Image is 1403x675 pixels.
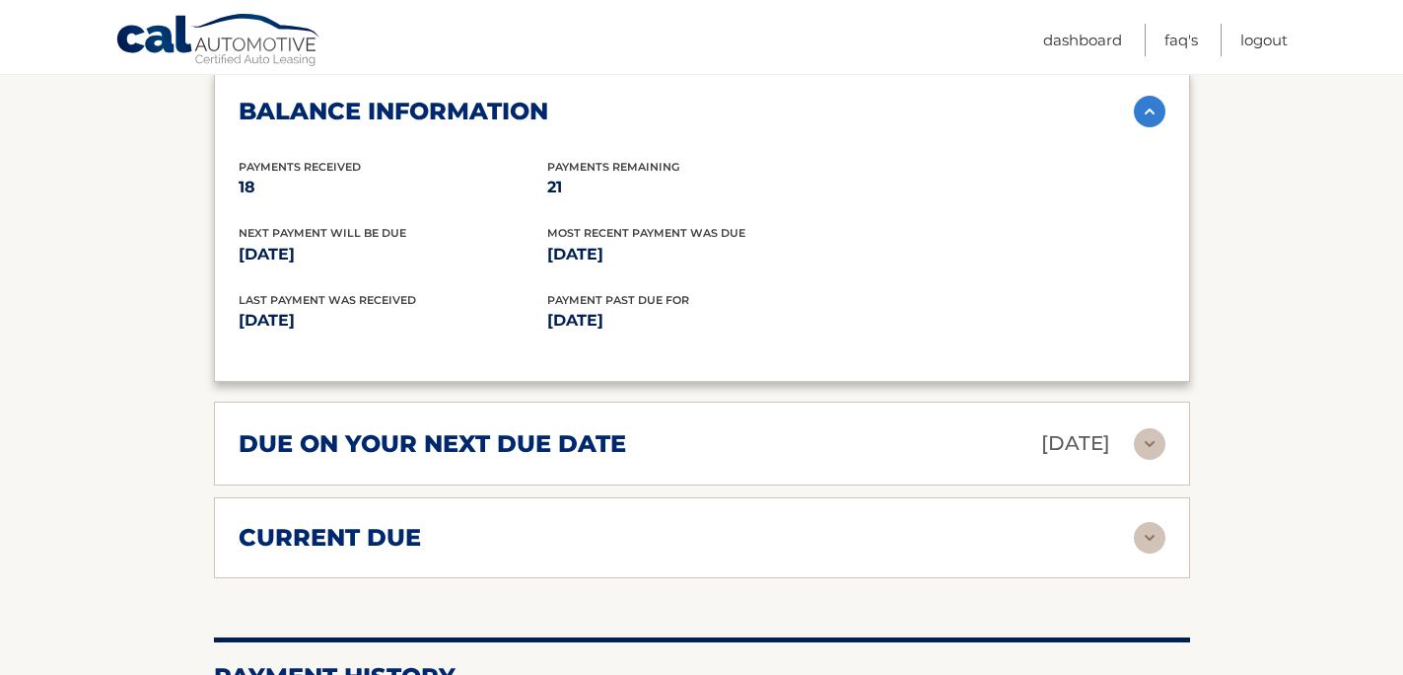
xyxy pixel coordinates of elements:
[239,429,626,459] h2: due on your next due date
[239,97,548,126] h2: balance information
[239,293,416,307] span: Last Payment was received
[1041,426,1110,461] p: [DATE]
[547,226,745,240] span: Most Recent Payment Was Due
[239,174,547,201] p: 18
[1043,24,1122,56] a: Dashboard
[547,241,856,268] p: [DATE]
[1240,24,1288,56] a: Logout
[1134,522,1165,554] img: accordion-rest.svg
[239,160,361,174] span: Payments Received
[547,160,679,174] span: Payments Remaining
[115,13,322,70] a: Cal Automotive
[547,293,689,307] span: Payment past due for
[547,174,856,201] p: 21
[1134,428,1165,460] img: accordion-rest.svg
[239,523,421,553] h2: current due
[239,307,547,335] p: [DATE]
[239,226,406,240] span: Next Payment will be due
[1134,96,1165,127] img: accordion-active.svg
[239,241,547,268] p: [DATE]
[1164,24,1198,56] a: FAQ's
[547,307,856,335] p: [DATE]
